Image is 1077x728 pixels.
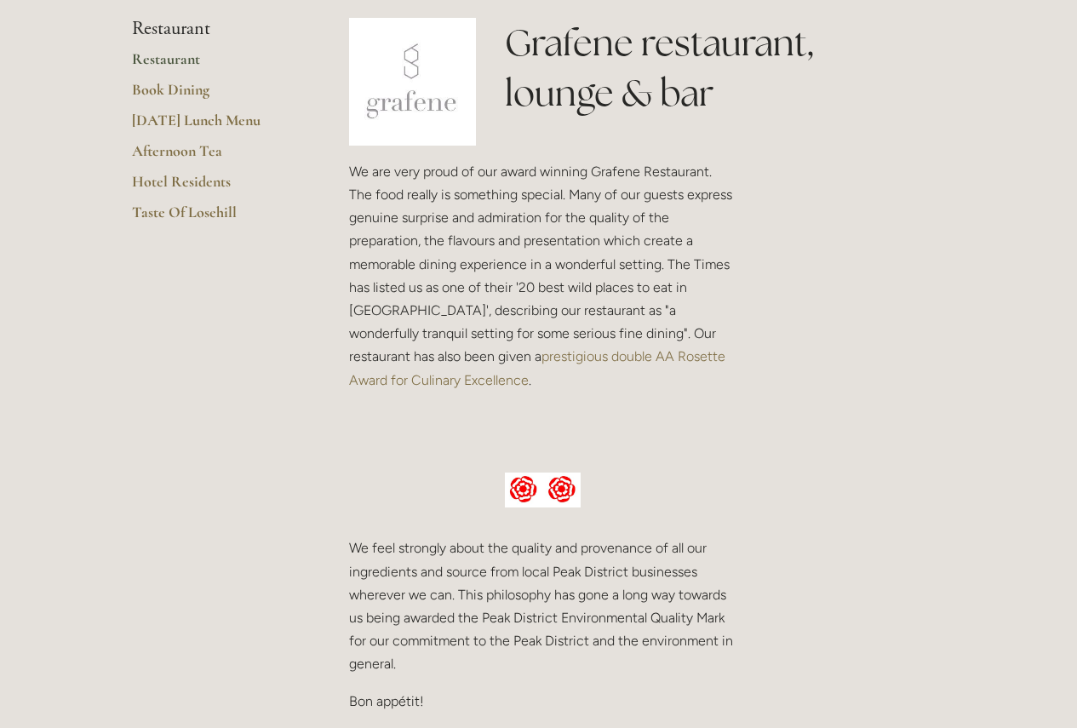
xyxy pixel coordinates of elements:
a: Taste Of Losehill [132,203,295,233]
p: We feel strongly about the quality and provenance of all our ingredients and source from local Pe... [349,536,737,675]
img: AA culinary excellence.jpg [505,473,581,508]
a: Restaurant [132,49,295,80]
a: Afternoon Tea [132,141,295,172]
h1: Grafene restaurant, lounge & bar [505,18,945,118]
a: [DATE] Lunch Menu [132,111,295,141]
a: prestigious double AA Rosette Award for Culinary Excellence [349,348,729,387]
img: grafene.jpg [349,18,477,146]
a: Hotel Residents [132,172,295,203]
a: Book Dining [132,80,295,111]
p: We are very proud of our award winning Grafene Restaurant. The food really is something special. ... [349,160,737,392]
p: Bon appétit! [349,690,737,713]
li: Restaurant [132,18,295,40]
